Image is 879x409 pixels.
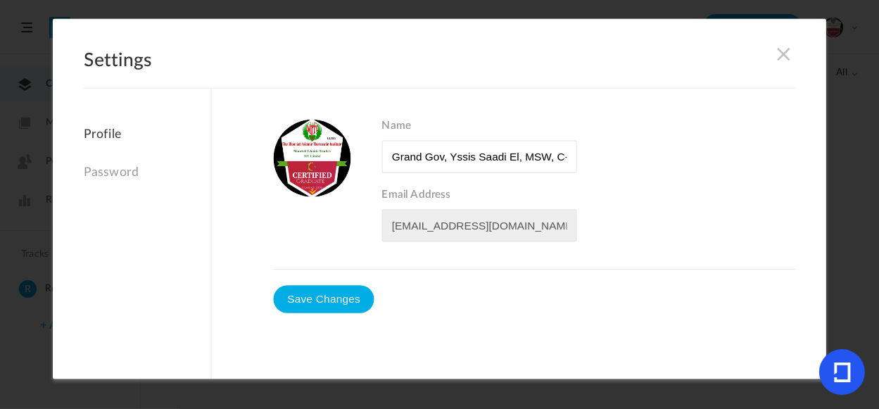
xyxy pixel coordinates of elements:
[381,209,576,241] input: Email Address
[273,285,374,313] button: Save Changes
[381,189,795,202] span: Email Address
[84,50,795,89] h2: Settings
[381,120,795,133] span: Name
[273,120,350,197] img: miti-certificate.png
[381,140,576,172] input: Name
[84,127,210,150] a: Profile
[84,158,210,188] a: Password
